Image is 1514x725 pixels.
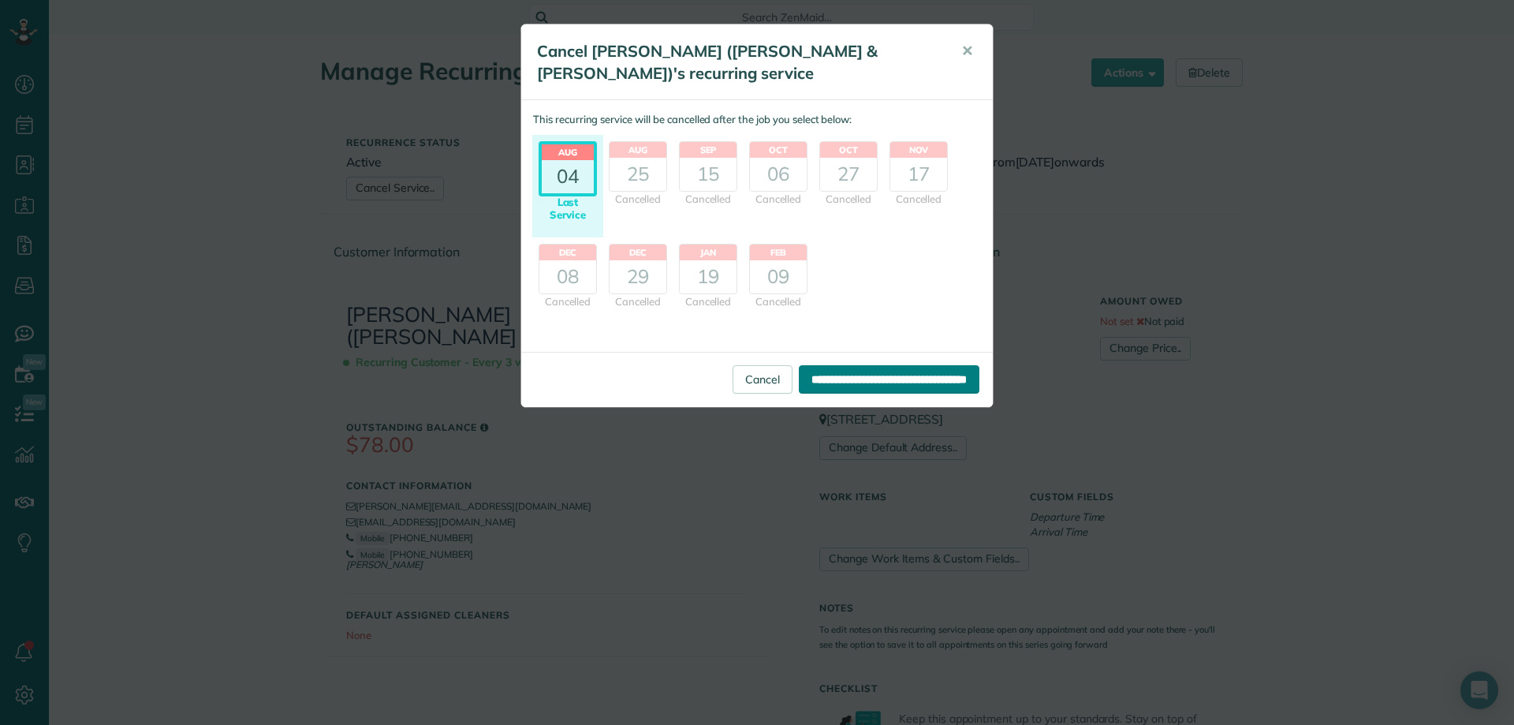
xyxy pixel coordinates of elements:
[539,245,596,260] header: Dec
[680,260,736,293] div: 19
[680,142,736,158] header: Sep
[680,158,736,191] div: 15
[610,245,666,260] header: Dec
[609,294,667,309] div: Cancelled
[533,112,981,127] p: This recurring service will be cancelled after the job you select below:
[819,192,878,207] div: Cancelled
[820,142,877,158] header: Oct
[890,142,947,158] header: Nov
[749,192,807,207] div: Cancelled
[679,192,737,207] div: Cancelled
[820,158,877,191] div: 27
[749,294,807,309] div: Cancelled
[539,196,597,221] div: Last Service
[542,144,594,160] header: Aug
[610,158,666,191] div: 25
[610,142,666,158] header: Aug
[750,158,807,191] div: 06
[542,160,594,193] div: 04
[961,42,973,60] span: ✕
[750,245,807,260] header: Feb
[539,260,596,293] div: 08
[610,260,666,293] div: 29
[539,294,597,309] div: Cancelled
[679,294,737,309] div: Cancelled
[733,365,792,394] a: Cancel
[609,192,667,207] div: Cancelled
[890,158,947,191] div: 17
[680,245,736,260] header: Jan
[537,40,939,84] h5: Cancel [PERSON_NAME] ([PERSON_NAME] & [PERSON_NAME])'s recurring service
[750,260,807,293] div: 09
[889,192,948,207] div: Cancelled
[750,142,807,158] header: Oct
